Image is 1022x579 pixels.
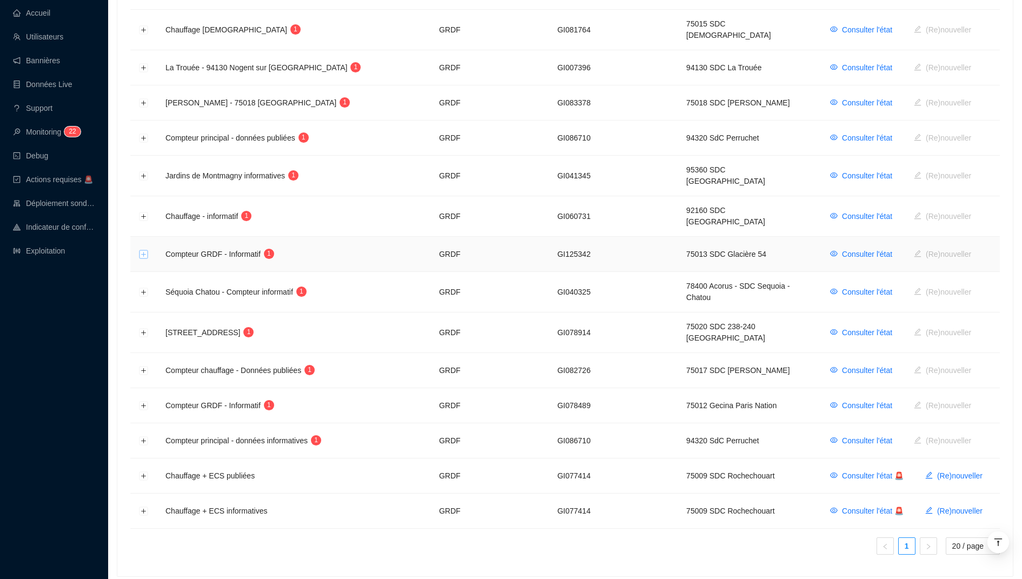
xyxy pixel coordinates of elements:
[140,507,148,516] button: Développer la ligne
[899,538,915,554] a: 1
[340,97,350,108] sup: 1
[13,9,50,17] a: homeAccueil
[140,288,148,297] button: Développer la ligne
[13,128,77,136] a: monitorMonitoring22
[905,432,980,449] button: (Re)nouveller
[165,507,267,515] span: Chauffage + ECS informatives
[13,176,21,183] span: check-square
[686,63,761,72] span: 94130 SDC La Trouée
[686,471,774,480] span: 75009 SDC Rochechouart
[925,507,933,514] span: edit
[842,62,892,74] span: Consulter l'état
[247,328,251,336] span: 1
[165,98,336,107] span: [PERSON_NAME] - 75018 [GEOGRAPHIC_DATA]
[430,458,549,494] td: GRDF
[298,132,309,143] sup: 1
[140,64,148,72] button: Développer la ligne
[830,471,838,479] span: eye
[430,312,549,353] td: GRDF
[430,196,549,237] td: GRDF
[549,156,678,196] td: GI041345
[686,322,765,342] span: 75020 SDC 238-240 [GEOGRAPHIC_DATA]
[905,245,980,263] button: (Re)nouveller
[13,56,60,65] a: notificationBannières
[830,507,838,514] span: eye
[830,98,838,106] span: eye
[140,172,148,181] button: Développer la ligne
[13,104,52,112] a: questionSupport
[430,237,549,272] td: GRDF
[821,502,912,520] button: Consulter l'état 🚨
[549,423,678,458] td: GI086710
[842,327,892,338] span: Consulter l'état
[830,401,838,409] span: eye
[686,206,765,226] span: 92160 SDC [GEOGRAPHIC_DATA]
[430,423,549,458] td: GRDF
[821,324,901,341] button: Consulter l'état
[905,21,980,38] button: (Re)nouveller
[937,505,983,517] span: (Re)nouveller
[549,50,678,85] td: GI007396
[842,170,892,182] span: Consulter l'état
[842,365,892,376] span: Consulter l'état
[267,401,271,409] span: 1
[165,63,347,72] span: La Trouée - 94130 Nogent sur [GEOGRAPHIC_DATA]
[821,467,912,484] button: Consulter l'état 🚨
[686,282,789,302] span: 78400 Acorus - SDC Sequoia - Chatou
[937,470,983,482] span: (Re)nouveller
[549,353,678,388] td: GI082726
[549,272,678,312] td: GI040325
[430,85,549,121] td: GRDF
[140,402,148,410] button: Développer la ligne
[686,507,774,515] span: 75009 SDC Rochechouart
[165,212,238,221] span: Chauffage - informatif
[140,99,148,108] button: Développer la ligne
[13,199,95,208] a: clusterDéploiement sondes
[300,288,303,295] span: 1
[311,435,321,445] sup: 1
[243,327,254,337] sup: 1
[830,436,838,444] span: eye
[140,212,148,221] button: Développer la ligne
[920,537,937,555] li: Page suivante
[264,249,274,259] sup: 1
[946,537,1000,555] div: taille de la page
[13,151,48,160] a: codeDebug
[549,121,678,156] td: GI086710
[920,537,937,555] button: right
[290,24,301,35] sup: 1
[549,388,678,423] td: GI078489
[165,328,240,337] span: [STREET_ADDRESS]
[549,237,678,272] td: GI125342
[140,367,148,375] button: Développer la ligne
[165,401,261,410] span: Compteur GRDF - Informatif
[549,312,678,353] td: GI078914
[830,328,838,336] span: eye
[830,171,838,179] span: eye
[842,132,892,144] span: Consulter l'état
[830,366,838,374] span: eye
[430,156,549,196] td: GRDF
[13,80,72,89] a: databaseDonnées Live
[264,400,274,410] sup: 1
[13,223,95,231] a: heat-mapIndicateur de confort
[917,467,991,484] button: (Re)nouveller
[686,366,789,375] span: 75017 SDC [PERSON_NAME]
[686,98,789,107] span: 75018 SDC [PERSON_NAME]
[241,211,251,221] sup: 1
[842,287,892,298] span: Consulter l'état
[842,470,904,482] span: Consulter l'état 🚨
[13,32,63,41] a: teamUtilisateurs
[686,250,766,258] span: 75013 SDC Glacière 54
[821,167,901,184] button: Consulter l'état
[842,97,892,109] span: Consulter l'état
[430,10,549,50] td: GRDF
[842,400,892,411] span: Consulter l'état
[821,362,901,379] button: Consulter l'état
[821,245,901,263] button: Consulter l'état
[821,21,901,38] button: Consulter l'état
[842,211,892,222] span: Consulter l'état
[350,62,361,72] sup: 1
[549,196,678,237] td: GI060731
[821,129,901,147] button: Consulter l'état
